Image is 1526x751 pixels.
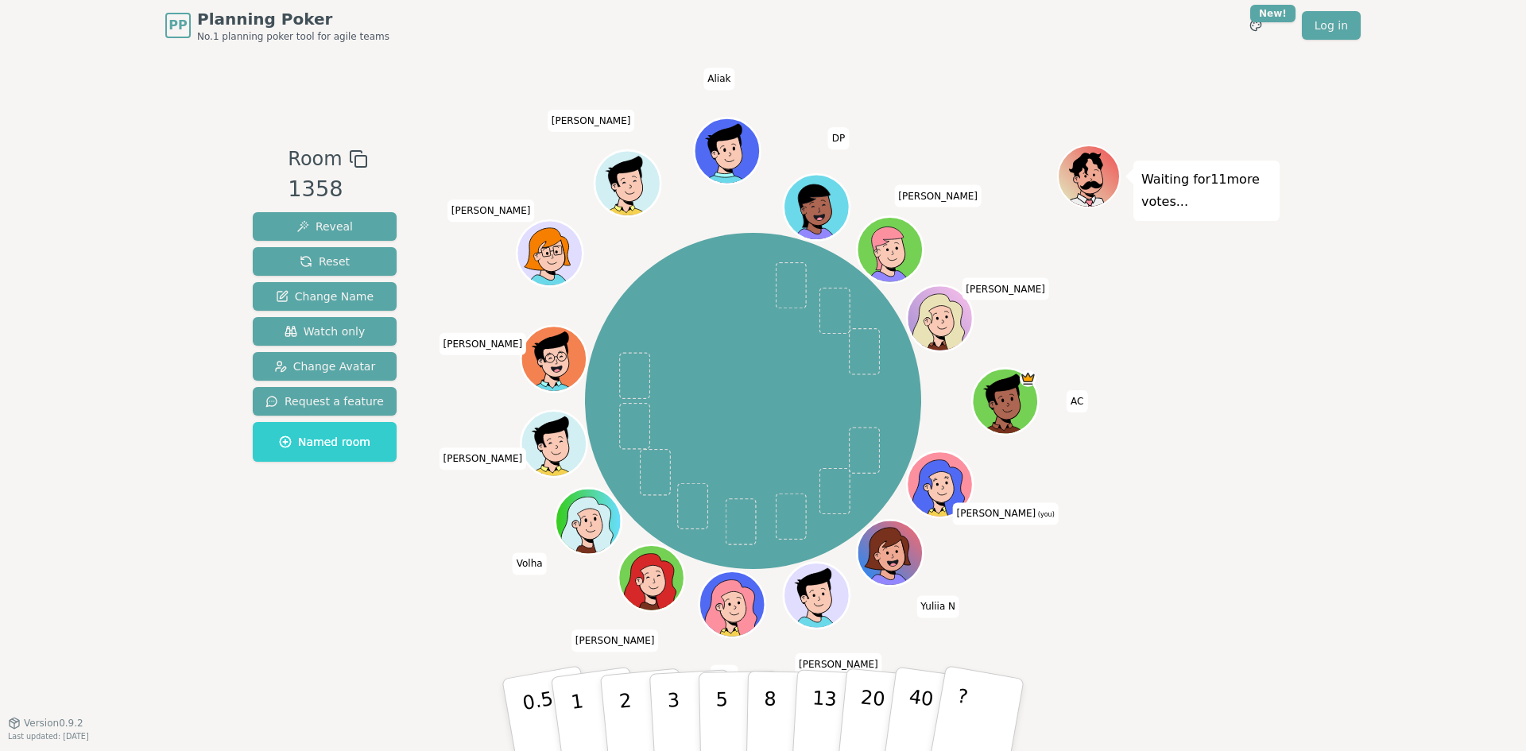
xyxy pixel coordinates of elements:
span: Reveal [296,219,353,234]
a: Log in [1302,11,1361,40]
button: Named room [253,422,397,462]
span: No.1 planning poker tool for agile teams [197,30,389,43]
span: Version 0.9.2 [24,717,83,730]
span: Click to change your name [795,652,882,675]
span: Click to change your name [440,332,527,354]
span: Click to change your name [1067,390,1087,412]
span: Click to change your name [571,629,659,652]
span: Reset [300,254,350,269]
span: Named room [279,434,370,450]
a: PPPlanning PokerNo.1 planning poker tool for agile teams [165,8,389,43]
span: Request a feature [265,393,384,409]
span: Change Name [276,288,374,304]
span: Click to change your name [828,127,849,149]
span: Click to change your name [953,502,1059,525]
button: Request a feature [253,387,397,416]
button: Reset [253,247,397,276]
span: Click to change your name [513,552,547,575]
span: Click to change your name [916,595,959,617]
span: Click to change your name [548,109,635,131]
span: Click to change your name [962,277,1049,300]
button: New! [1241,11,1270,40]
span: Click to change your name [703,68,734,90]
button: Change Avatar [253,352,397,381]
span: Room [288,145,342,173]
button: Version0.9.2 [8,717,83,730]
span: Click to change your name [447,199,535,222]
span: Click to change your name [440,447,527,470]
span: Watch only [285,323,366,339]
span: Change Avatar [274,358,376,374]
span: (you) [1036,511,1055,518]
span: Last updated: [DATE] [8,732,89,741]
span: Click to change your name [710,664,738,687]
div: New! [1250,5,1296,22]
span: Click to change your name [894,184,982,207]
p: Waiting for 11 more votes... [1141,168,1272,213]
div: 1358 [288,173,367,206]
button: Watch only [253,317,397,346]
span: Planning Poker [197,8,389,30]
button: Click to change your avatar [908,453,970,515]
button: Reveal [253,212,397,241]
span: AC is the host [1019,370,1036,387]
button: Change Name [253,282,397,311]
span: PP [168,16,187,35]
